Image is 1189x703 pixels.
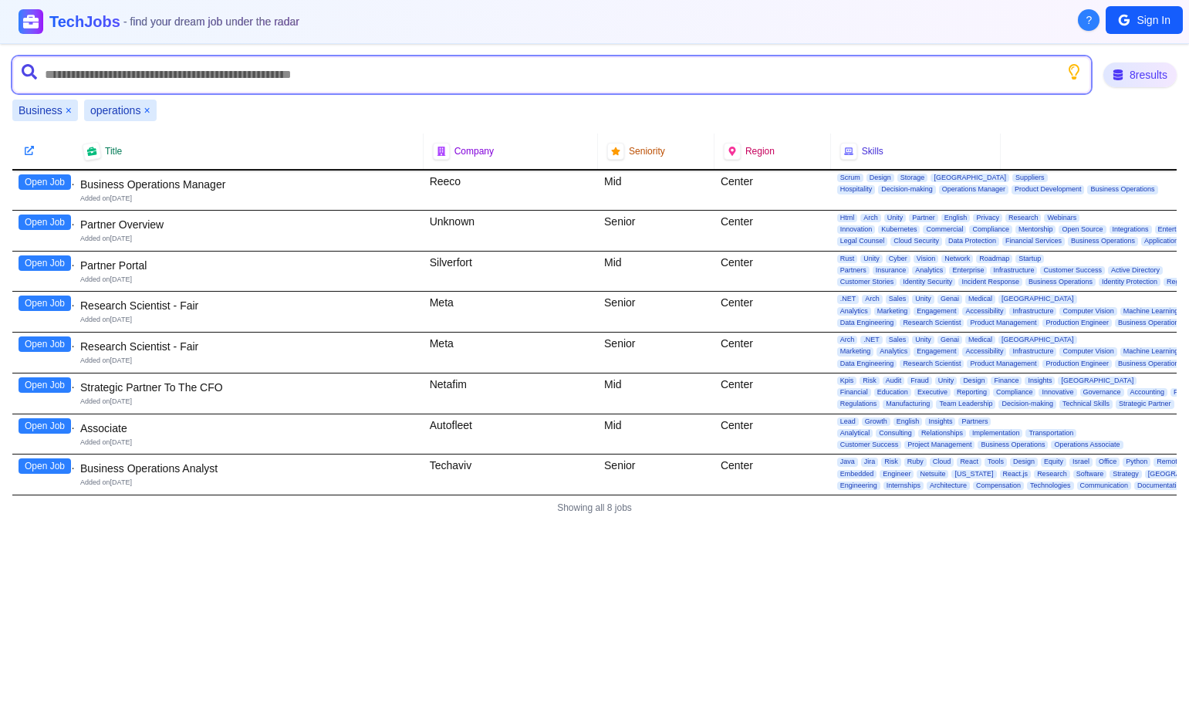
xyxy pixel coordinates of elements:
[837,400,880,408] span: Regulations
[1069,458,1093,466] span: Israel
[1059,307,1116,316] span: Computer Vision
[80,461,417,476] div: Business Operations Analyst
[837,336,858,344] span: Arch
[978,441,1048,449] span: Business Operations
[877,347,910,356] span: Analytics
[598,455,714,495] div: Senior
[80,397,417,407] div: Added on [DATE]
[80,258,417,273] div: Partner Portal
[860,214,881,222] span: Arch
[598,252,714,292] div: Mid
[837,237,888,245] span: Legal Counsel
[937,336,962,344] span: Genai
[923,225,966,234] span: Commercial
[886,255,910,263] span: Cyber
[1108,266,1163,275] span: Active Directory
[930,458,954,466] span: Cloud
[914,347,959,356] span: Engagement
[80,194,417,204] div: Added on [DATE]
[1042,360,1112,368] span: Production Engineer
[914,388,951,397] span: Executive
[80,380,417,395] div: Strategic Partner To The CFO
[1116,400,1174,408] span: Strategic Partner
[1154,458,1184,466] span: Remote
[967,360,1039,368] span: Product Management
[962,347,1006,356] span: Accessibility
[598,171,714,210] div: Mid
[990,266,1037,275] span: Infrastructure
[1044,214,1079,222] span: Webinars
[1041,458,1066,466] span: Equity
[90,103,140,118] span: operations
[881,458,901,466] span: Risk
[837,377,857,385] span: Kpis
[925,417,955,426] span: Insights
[912,336,934,344] span: Unity
[80,421,417,436] div: Associate
[967,319,1039,327] span: Product Management
[1080,388,1124,397] span: Governance
[914,255,938,263] span: Vision
[862,145,883,157] span: Skills
[66,103,72,118] button: Remove Business filter
[1009,347,1056,356] span: Infrastructure
[80,478,417,488] div: Added on [DATE]
[1115,319,1185,327] span: Business Operations
[1051,441,1123,449] span: Operations Associate
[837,482,880,490] span: Engineering
[878,185,936,194] span: Decision-making
[714,333,831,373] div: Center
[1002,237,1065,245] span: Financial Services
[80,298,417,313] div: Research Scientist - Fair
[424,211,598,251] div: Unknown
[893,417,923,426] span: English
[941,255,973,263] span: Network
[904,458,927,466] span: Ruby
[19,255,71,271] button: Open Job
[1025,278,1096,286] span: Business Operations
[424,373,598,414] div: Netafim
[909,214,938,222] span: Partner
[1000,470,1032,478] span: React.js
[837,319,897,327] span: Data Engineering
[837,417,859,426] span: Lead
[937,295,962,303] span: Genai
[900,360,964,368] span: Research Scientist
[907,377,932,385] span: Fraud
[1015,255,1044,263] span: Startup
[886,295,910,303] span: Sales
[745,145,775,157] span: Region
[1025,429,1076,438] span: Transportation
[714,292,831,332] div: Center
[883,377,905,385] span: Audit
[860,377,880,385] span: Risk
[714,211,831,251] div: Center
[939,185,1008,194] span: Operations Manager
[945,237,999,245] span: Data Protection
[424,171,598,210] div: Reeco
[424,292,598,332] div: Meta
[1096,458,1120,466] span: Office
[1078,9,1099,31] button: About Techjobs
[941,214,971,222] span: English
[837,255,858,263] span: Rust
[1066,64,1082,79] button: Show search tips
[80,217,417,232] div: Partner Overview
[931,174,1009,182] span: [GEOGRAPHIC_DATA]
[957,458,981,466] span: React
[19,296,71,311] button: Open Job
[598,333,714,373] div: Senior
[837,278,897,286] span: Customer Stories
[912,295,934,303] span: Unity
[998,400,1056,408] span: Decision-making
[866,174,894,182] span: Design
[917,470,948,478] span: Netsuite
[1073,470,1107,478] span: Software
[123,15,299,28] span: - find your dream job under the radar
[19,103,62,118] span: Business
[900,319,964,327] span: Research Scientist
[714,171,831,210] div: Center
[1110,470,1142,478] span: Strategy
[1115,360,1185,368] span: Business Operations
[936,400,995,408] span: Team Leadership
